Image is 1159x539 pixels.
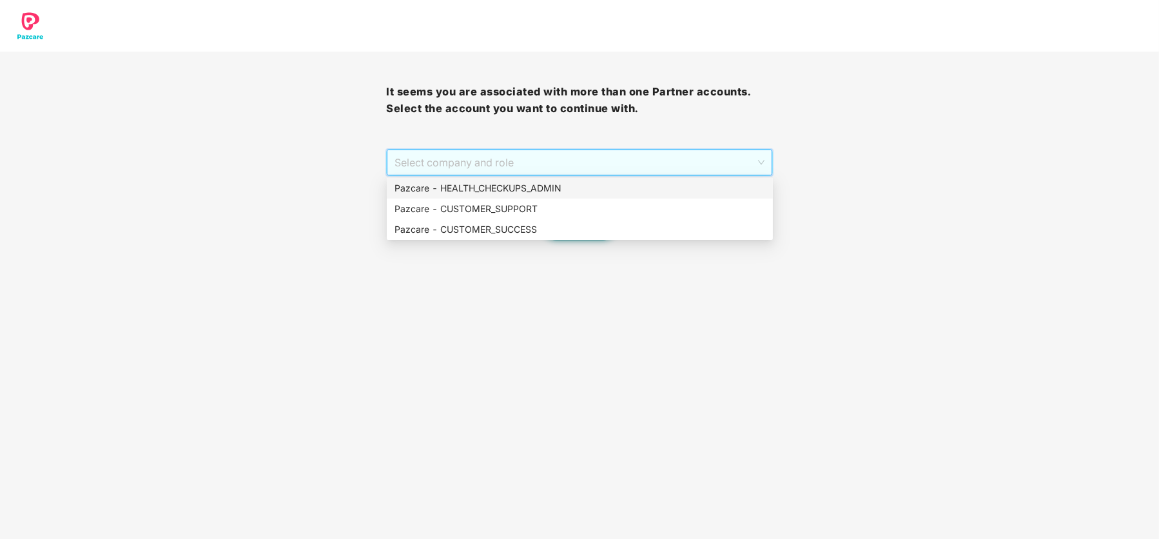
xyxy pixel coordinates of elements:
h3: It seems you are associated with more than one Partner accounts. Select the account you want to c... [386,84,772,117]
div: Pazcare - CUSTOMER_SUPPORT [387,199,773,219]
div: Pazcare - CUSTOMER_SUCCESS [394,222,765,237]
div: Pazcare - HEALTH_CHECKUPS_ADMIN [387,178,773,199]
span: Select company and role [394,150,764,175]
div: Pazcare - CUSTOMER_SUCCESS [387,219,773,240]
div: Pazcare - CUSTOMER_SUPPORT [394,202,765,216]
div: Pazcare - HEALTH_CHECKUPS_ADMIN [394,181,765,195]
